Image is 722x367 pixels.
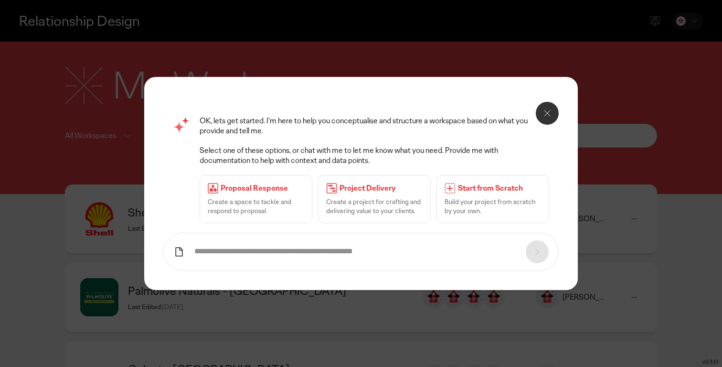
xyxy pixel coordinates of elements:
p: Build your project from scratch by your own. [445,197,541,215]
p: Create a project for crafting and delivering value to your clients. [326,197,423,215]
p: Proposal Response [221,183,304,194]
p: Start from Scratch [458,183,541,194]
p: Create a space to tackle and respond to proposal. [208,197,304,215]
p: Project Delivery [340,183,423,194]
p: OK, lets get started. I’m here to help you conceptualise and structure a workspace based on what ... [200,116,549,136]
p: Select one of these options, or chat with me to let me know what you need. Provide me with docume... [200,146,549,166]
